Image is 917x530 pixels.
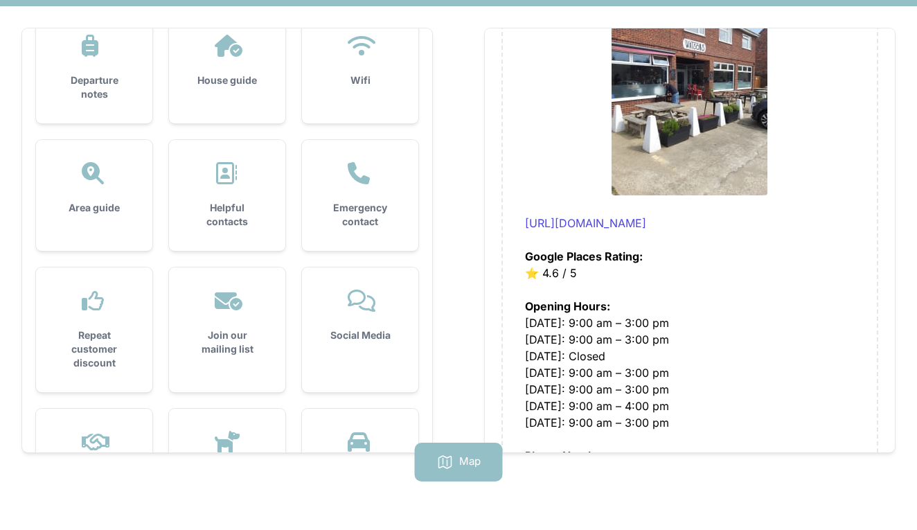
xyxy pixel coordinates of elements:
a: Emergency contact [302,140,418,251]
a: Departure notes [36,12,152,123]
a: Pets [169,409,285,506]
p: Map [459,454,481,470]
h3: Emergency contact [324,201,396,229]
strong: Phone Number: [525,449,610,463]
h3: Social Media [324,328,396,342]
div: [DATE]: 9:00 am – 3:00 pm [DATE]: 9:00 am – 3:00 pm [DATE]: Closed [DATE]: 9:00 am – 3:00 pm [DAT... [525,281,855,431]
a: Helpful contacts [169,140,285,251]
a: Wifi [302,12,418,109]
a: Area guide [36,140,152,237]
a: [URL][DOMAIN_NAME] [525,216,646,230]
a: House guide [169,12,285,109]
h3: Repeat customer discount [58,328,130,370]
strong: Opening Hours: [525,299,610,313]
div: ⭐️ 4.6 / 5 [525,215,855,281]
h3: Area guide [58,201,130,215]
a: Social Media [302,267,418,364]
a: T&C & Cancellations [36,409,152,520]
a: Join our mailing list [169,267,285,378]
h3: Departure notes [58,73,130,101]
h3: Join our mailing list [191,328,263,356]
h3: Wifi [324,73,396,87]
strong: Google Places Rating: [525,249,643,263]
h3: House guide [191,73,263,87]
a: EV charging [302,409,418,506]
a: Repeat customer discount [36,267,152,392]
h3: Helpful contacts [191,201,263,229]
